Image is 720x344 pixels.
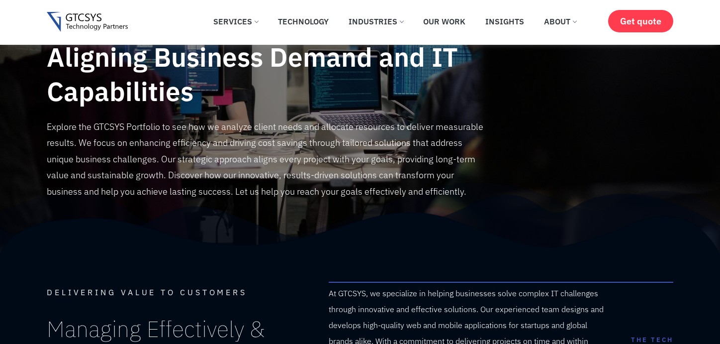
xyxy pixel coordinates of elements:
[270,10,336,32] a: Technology
[478,10,532,32] a: Insights
[341,10,411,32] a: Industries
[416,10,473,32] a: Our Work
[47,12,128,32] img: Gtcsys logo
[47,119,485,200] p: Explore the GTCSYS Portfolio to see how we analyze client needs and allocate resources to deliver...
[206,10,266,32] a: Services
[47,288,319,296] p: Delivering value to customers
[47,40,485,109] h2: Aligning Business Demand and IT Capabilities
[537,10,584,32] a: About
[608,10,673,32] a: Get quote
[620,16,661,26] span: Get quote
